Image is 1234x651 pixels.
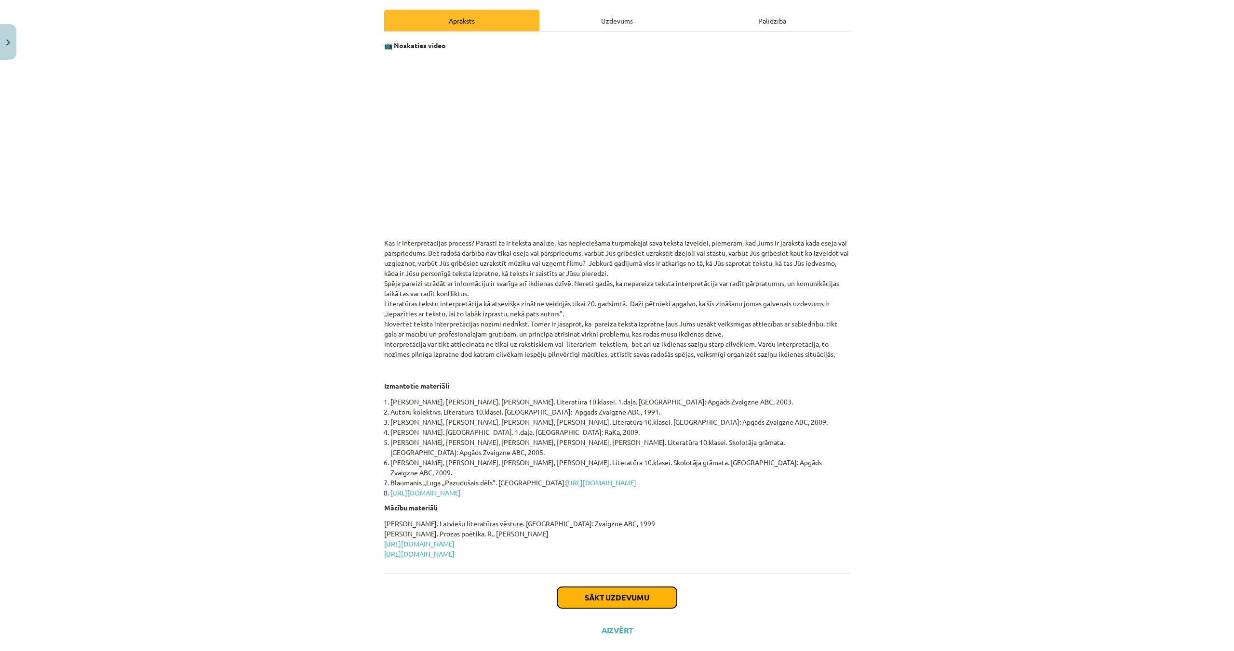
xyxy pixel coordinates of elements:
[384,41,446,50] strong: 📺 Noskaties video
[599,625,635,635] button: Aizvērt
[390,457,850,478] li: [PERSON_NAME], [PERSON_NAME], [PERSON_NAME], [PERSON_NAME]. Literatūra 10.klasei. Skolotāja grāma...
[390,488,461,497] a: [URL][DOMAIN_NAME]
[384,519,850,559] p: [PERSON_NAME]. Latviešu literatūras vēsture. [GEOGRAPHIC_DATA]: Zvaigzne ABC, 1999 [PERSON_NAME]....
[390,397,850,407] li: [PERSON_NAME], [PERSON_NAME], [PERSON_NAME]. Literatūra 10.klasei. 1.daļa. [GEOGRAPHIC_DATA]: Apg...
[384,539,455,548] a: [URL][DOMAIN_NAME]
[557,587,677,608] button: Sākt uzdevumu
[390,417,850,427] li: [PERSON_NAME], [PERSON_NAME], [PERSON_NAME], [PERSON_NAME]. Literatūra 10.klasei. [GEOGRAPHIC_DAT...
[390,427,850,437] li: [PERSON_NAME]. [GEOGRAPHIC_DATA]. 1.daļa. [GEOGRAPHIC_DATA]: RaKa, 2009.
[539,10,695,31] div: Uzdevums
[390,478,850,488] li: Blaumanis „Luga „Pazudušais dēls”. [GEOGRAPHIC_DATA]:
[384,503,438,512] strong: Mācību materiāli
[390,407,850,417] li: Autoru kolektīvs. Literatūra 10.klasei. [GEOGRAPHIC_DATA]: Apgāds Zvaigzne ABC, 1991.
[384,549,455,558] a: [URL][DOMAIN_NAME]
[384,381,449,390] b: Izmantotie materiāli
[384,10,539,31] div: Apraksts
[566,478,636,487] a: [URL][DOMAIN_NAME]
[695,10,850,31] div: Palīdzība
[6,39,10,46] img: icon-close-lesson-0947bae3869378f0d4975bcd49f059093ad1ed9edebbc8119c70593378902aed.svg
[384,238,850,359] p: Kas ir interpretācijas process? Parasti tā ir teksta analīze, kas nepieciešama turpmākajai sava t...
[390,437,850,457] li: [PERSON_NAME], [PERSON_NAME], [PERSON_NAME], [PERSON_NAME], [PERSON_NAME]. Literatūra 10.klasei. ...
